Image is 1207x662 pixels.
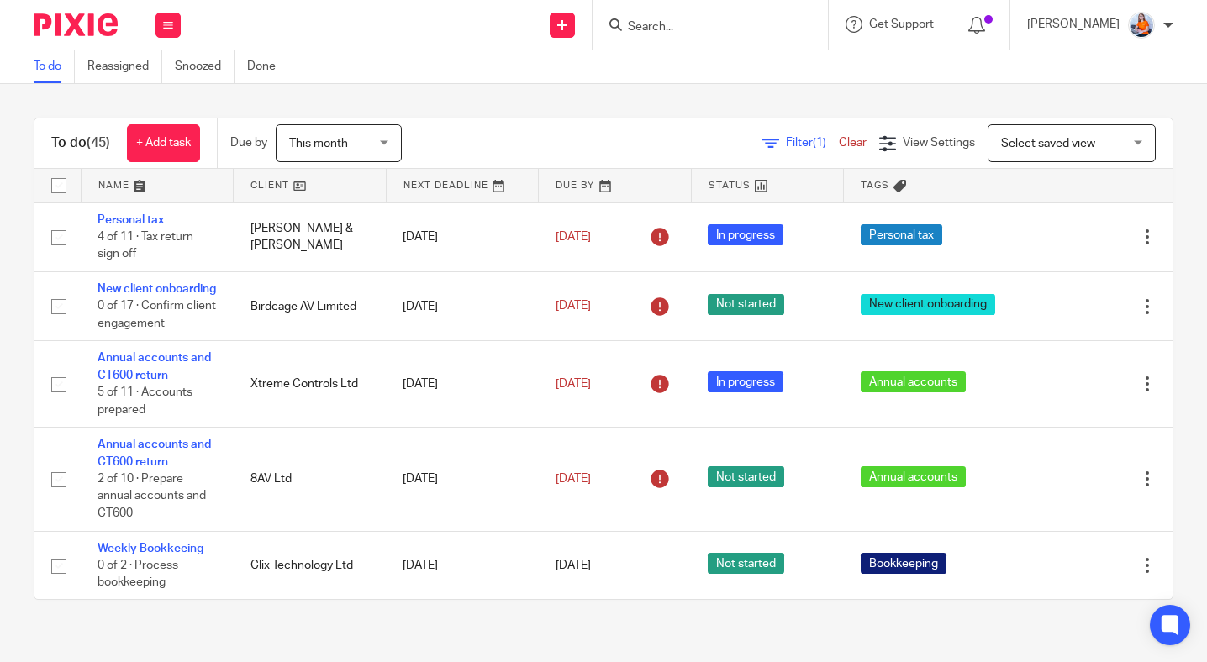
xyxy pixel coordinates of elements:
h1: To do [51,134,110,152]
span: This month [289,138,348,150]
span: Select saved view [1001,138,1095,150]
span: (1) [813,137,826,149]
span: Tags [861,181,889,190]
td: [DATE] [386,202,539,271]
a: Annual accounts and CT600 return [98,439,211,467]
td: Xtreme Controls Ltd [234,341,387,428]
a: + Add task [127,124,200,162]
a: Snoozed [175,50,235,83]
span: Annual accounts [861,466,966,487]
span: In progress [708,224,783,245]
a: Clear [839,137,867,149]
td: 8AV Ltd [234,428,387,531]
img: DSC08036.jpg [1128,12,1155,39]
img: Pixie [34,13,118,36]
span: Not started [708,294,784,315]
input: Search [626,20,777,35]
a: Weekly Bookkeeing [98,543,203,554]
span: New client onboarding [861,294,995,315]
p: [PERSON_NAME] [1027,16,1120,33]
span: Bookkeeping [861,553,946,574]
span: Filter [786,137,839,149]
span: Not started [708,466,784,487]
span: [DATE] [556,378,591,390]
span: Personal tax [861,224,942,245]
a: Done [247,50,288,83]
a: New client onboarding [98,283,216,295]
span: 4 of 11 · Tax return sign off [98,231,193,260]
td: [DATE] [386,531,539,600]
span: [DATE] [556,301,591,313]
span: [DATE] [556,473,591,485]
a: Personal tax [98,214,164,226]
p: Due by [230,134,267,151]
td: [DATE] [386,341,539,428]
td: [PERSON_NAME] & [PERSON_NAME] [234,202,387,271]
td: [DATE] [386,428,539,531]
span: [DATE] [556,560,591,571]
td: Birdcage AV Limited [234,271,387,340]
span: In progress [708,371,783,392]
td: Clix Technology Ltd [234,531,387,600]
span: Not started [708,553,784,574]
a: Annual accounts and CT600 return [98,352,211,381]
span: Annual accounts [861,371,966,392]
a: To do [34,50,75,83]
span: Get Support [869,18,934,30]
span: [DATE] [556,231,591,243]
td: [DATE] [386,271,539,340]
span: 2 of 10 · Prepare annual accounts and CT600 [98,473,206,519]
span: 0 of 2 · Process bookkeeping [98,560,178,589]
span: 0 of 17 · Confirm client engagement [98,301,216,330]
span: 5 of 11 · Accounts prepared [98,386,192,416]
span: (45) [87,136,110,150]
a: Reassigned [87,50,162,83]
span: View Settings [903,137,975,149]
